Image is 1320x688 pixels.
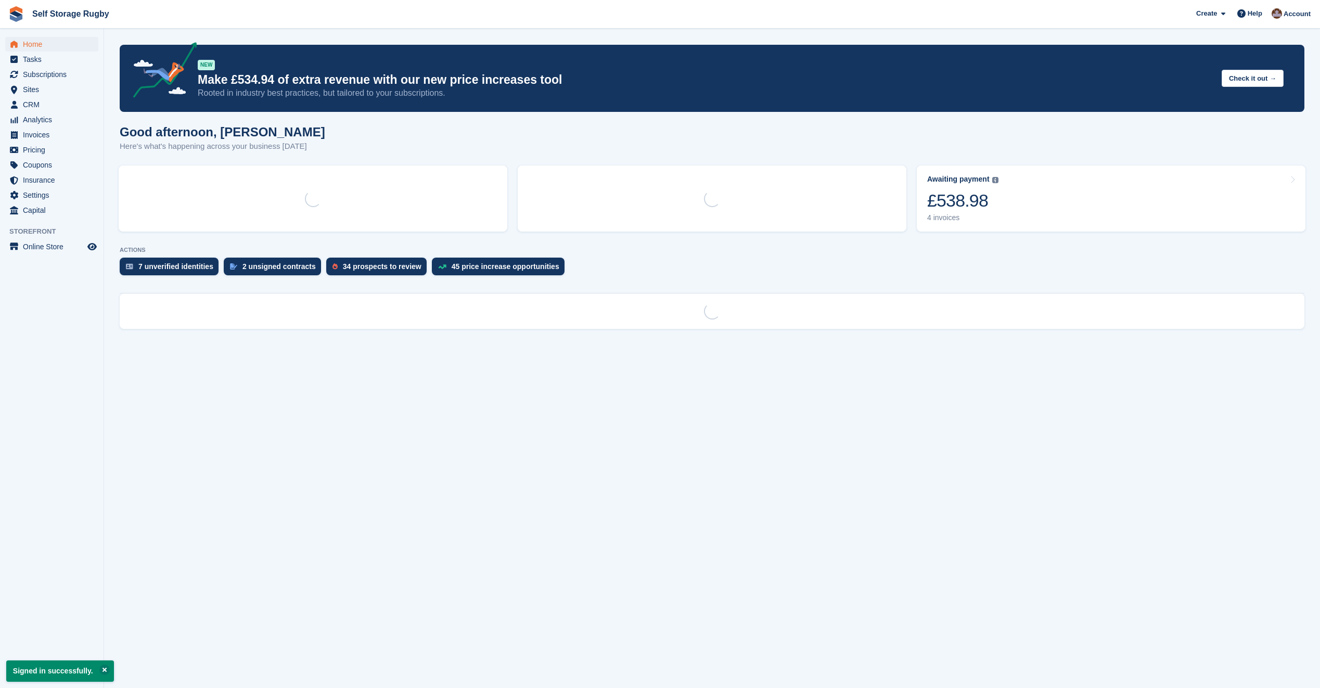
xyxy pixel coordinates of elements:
span: Tasks [23,52,85,67]
a: menu [5,203,98,218]
div: Awaiting payment [927,175,990,184]
button: Check it out → [1222,70,1284,87]
img: Amanda Orton [1272,8,1282,19]
span: Analytics [23,112,85,127]
img: stora-icon-8386f47178a22dfd0bd8f6a31ec36ba5ce8667c1dd55bd0f319d3a0aa187defe.svg [8,6,24,22]
a: Awaiting payment £538.98 4 invoices [917,165,1305,232]
a: Preview store [86,240,98,253]
img: price-adjustments-announcement-icon-8257ccfd72463d97f412b2fc003d46551f7dbcb40ab6d574587a9cd5c0d94... [124,42,197,101]
p: Make £534.94 of extra revenue with our new price increases tool [198,72,1213,87]
a: 7 unverified identities [120,258,224,281]
span: Coupons [23,158,85,172]
a: menu [5,239,98,254]
h1: Good afternoon, [PERSON_NAME] [120,125,325,139]
div: 2 unsigned contracts [242,262,316,271]
img: prospect-51fa495bee0391a8d652442698ab0144808aea92771e9ea1ae160a38d050c398.svg [332,263,338,270]
p: Signed in successfully. [6,660,114,682]
a: Self Storage Rugby [28,5,113,22]
span: Create [1196,8,1217,19]
div: £538.98 [927,190,998,211]
span: Storefront [9,226,104,237]
a: menu [5,128,98,142]
a: menu [5,158,98,172]
a: menu [5,173,98,187]
a: menu [5,143,98,157]
img: price_increase_opportunities-93ffe204e8149a01c8c9dc8f82e8f89637d9d84a8eef4429ea346261dce0b2c0.svg [438,264,446,269]
span: CRM [23,97,85,112]
a: menu [5,97,98,112]
div: 4 invoices [927,213,998,222]
div: NEW [198,60,215,70]
a: menu [5,188,98,202]
span: Capital [23,203,85,218]
span: Insurance [23,173,85,187]
div: 34 prospects to review [343,262,421,271]
a: menu [5,82,98,97]
span: Settings [23,188,85,202]
p: Rooted in industry best practices, but tailored to your subscriptions. [198,87,1213,99]
span: Help [1248,8,1262,19]
span: Account [1284,9,1311,19]
span: Subscriptions [23,67,85,82]
a: menu [5,37,98,52]
img: verify_identity-adf6edd0f0f0b5bbfe63781bf79b02c33cf7c696d77639b501bdc392416b5a36.svg [126,263,133,270]
a: 34 prospects to review [326,258,432,281]
a: menu [5,112,98,127]
span: Sites [23,82,85,97]
a: menu [5,67,98,82]
img: icon-info-grey-7440780725fd019a000dd9b08b2336e03edf1995a4989e88bcd33f0948082b44.svg [992,177,998,183]
div: 45 price increase opportunities [452,262,559,271]
div: 7 unverified identities [138,262,213,271]
p: Here's what's happening across your business [DATE] [120,141,325,152]
a: 2 unsigned contracts [224,258,326,281]
span: Pricing [23,143,85,157]
a: 45 price increase opportunities [432,258,570,281]
a: menu [5,52,98,67]
span: Invoices [23,128,85,142]
span: Online Store [23,239,85,254]
p: ACTIONS [120,247,1304,253]
span: Home [23,37,85,52]
img: contract_signature_icon-13c848040528278c33f63329250d36e43548de30e8caae1d1a13099fd9432cc5.svg [230,263,237,270]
